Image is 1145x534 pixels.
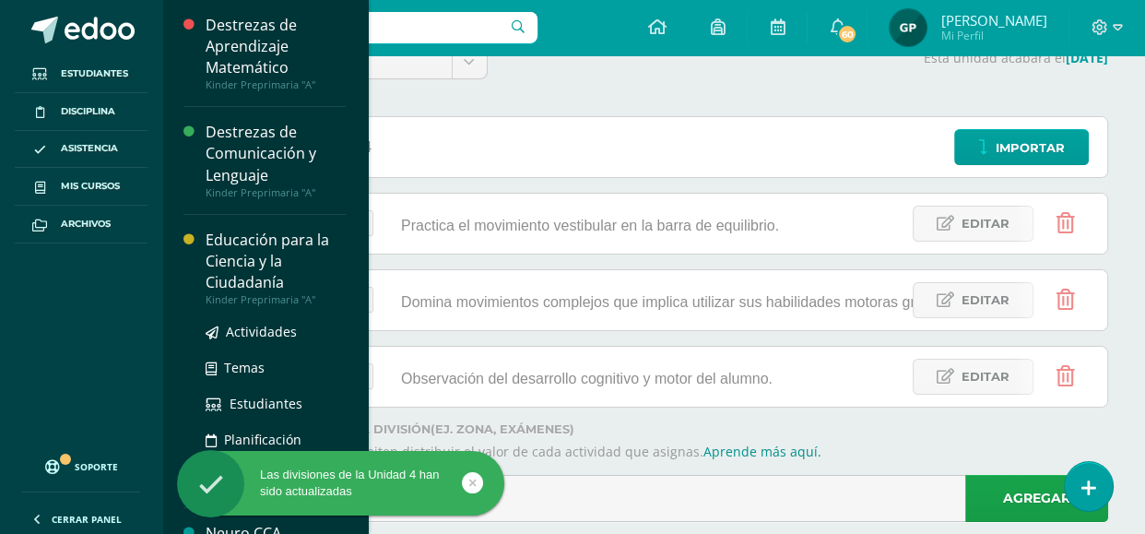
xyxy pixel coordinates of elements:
[206,321,346,342] a: Actividades
[22,442,140,487] a: Soporte
[236,422,1108,436] label: Agrega una nueva división
[236,444,1108,460] p: Las divisiones te permiten distribuir el valor de cada actividad que asignas.
[962,283,1009,317] span: Editar
[954,129,1089,165] a: Importar
[226,323,297,340] span: Actividades
[61,66,128,81] span: Estudiantes
[206,122,346,185] div: Destrezas de Comunicación y Lenguaje
[206,15,346,91] a: Destrezas de Aprendizaje MatemáticoKinder Preprimaria "A"
[401,371,773,386] span: Observación del desarrollo cognitivo y motor del alumno.
[15,55,148,93] a: Estudiantes
[237,476,1107,521] input: Escribe el nombre de la división aquí
[996,131,1065,165] span: Importar
[61,217,111,231] span: Archivos
[940,11,1046,30] span: [PERSON_NAME]
[15,93,148,131] a: Disciplina
[52,513,122,526] span: Cerrar panel
[15,131,148,169] a: Asistencia
[61,104,115,119] span: Disciplina
[962,207,1009,241] span: Editar
[206,122,346,198] a: Destrezas de Comunicación y LenguajeKinder Preprimaria "A"
[206,15,346,78] div: Destrezas de Aprendizaje Matemático
[75,460,118,473] span: Soporte
[206,230,346,306] a: Educación para la Ciencia y la CiudadaníaKinder Preprimaria "A"
[206,357,346,378] a: Temas
[401,294,959,310] span: Domina movimientos complejos que implica utilizar sus habilidades motoras gruesas.
[206,78,346,91] div: Kinder Preprimaria "A"
[61,141,118,156] span: Asistencia
[837,24,857,44] span: 60
[224,359,265,376] span: Temas
[962,360,1009,394] span: Editar
[61,179,120,194] span: Mis cursos
[890,9,927,46] img: 143e5e3a06fc6204df52ddb5c6cb0634.png
[510,50,1108,66] p: Esta unidad acabará el
[206,393,346,414] a: Estudiantes
[230,395,302,412] span: Estudiantes
[206,429,346,450] a: Planificación
[15,168,148,206] a: Mis cursos
[703,443,821,460] a: Aprende más aquí.
[206,186,346,199] div: Kinder Preprimaria "A"
[206,230,346,293] div: Educación para la Ciencia y la Ciudadanía
[431,422,574,436] strong: (ej. Zona, Exámenes)
[940,28,1046,43] span: Mi Perfil
[15,206,148,243] a: Archivos
[177,467,504,500] div: Las divisiones de la Unidad 4 han sido actualizadas
[206,293,346,306] div: Kinder Preprimaria "A"
[401,218,779,233] span: Practica el movimiento vestibular en la barra de equilibrio.
[224,431,301,448] span: Planificación
[965,475,1108,522] a: Agregar
[1066,49,1108,66] strong: [DATE]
